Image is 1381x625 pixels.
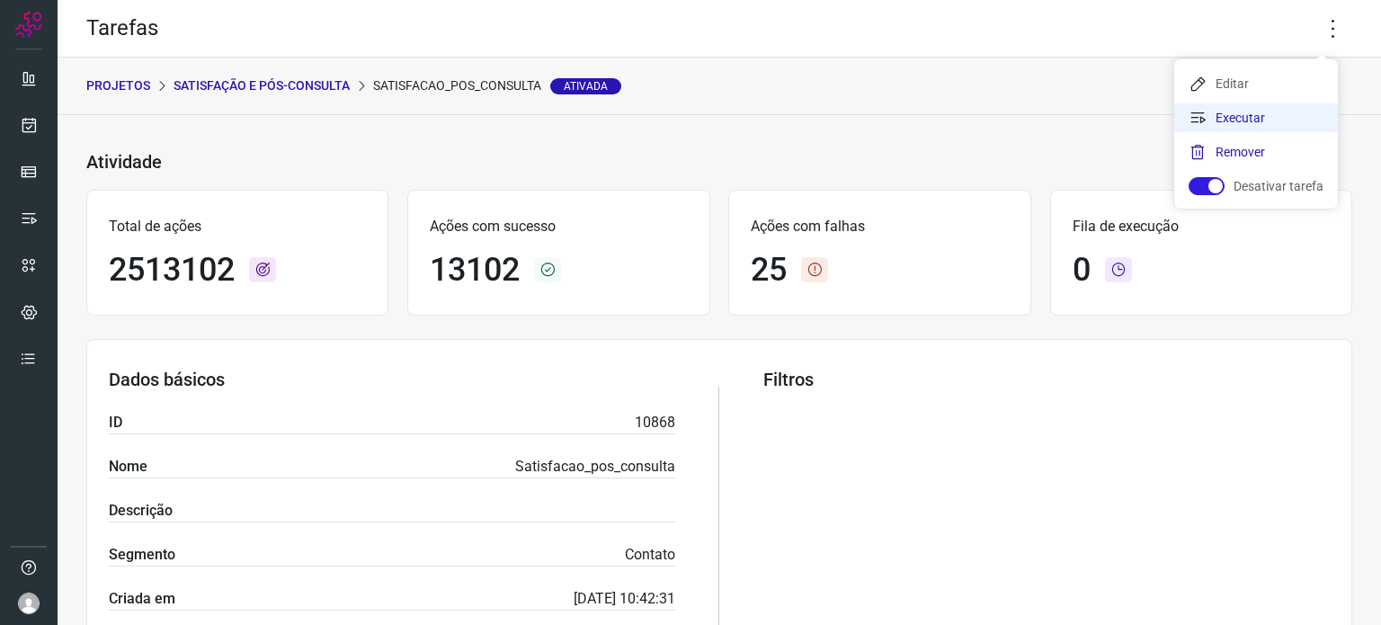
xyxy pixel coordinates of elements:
[1174,69,1338,98] li: Editar
[1174,103,1338,132] li: Executar
[1073,216,1330,237] p: Fila de execução
[109,456,147,478] label: Nome
[635,412,675,433] p: 10868
[174,76,350,95] p: Satisfação e Pós-Consulta
[109,544,175,566] label: Segmento
[109,412,122,433] label: ID
[751,216,1008,237] p: Ações com falhas
[86,151,162,173] h3: Atividade
[1174,138,1338,166] li: Remover
[109,216,366,237] p: Total de ações
[109,588,175,610] label: Criada em
[763,369,1330,390] h3: Filtros
[430,251,520,290] h1: 13102
[373,76,621,95] p: Satisfacao_pos_consulta
[86,15,158,41] h2: Tarefas
[109,251,235,290] h1: 2513102
[574,588,675,610] p: [DATE] 10:42:31
[430,216,687,237] p: Ações com sucesso
[625,544,675,566] p: Contato
[1073,251,1091,290] h1: 0
[109,369,675,390] h3: Dados básicos
[86,76,150,95] p: PROJETOS
[515,456,675,478] p: Satisfacao_pos_consulta
[109,500,173,522] label: Descrição
[18,593,40,614] img: avatar-user-boy.jpg
[751,251,787,290] h1: 25
[1174,172,1338,201] li: Desativar tarefa
[15,11,42,38] img: Logo
[550,78,621,94] span: Ativada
